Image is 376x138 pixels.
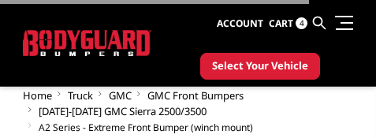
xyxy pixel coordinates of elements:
a: Truck [68,88,93,103]
button: Select Your Vehicle [200,53,320,80]
img: BODYGUARD BUMPERS [23,30,151,55]
a: GMC [109,88,132,103]
a: Account [217,3,263,44]
a: Cart 4 [269,3,307,44]
span: Select Your Vehicle [212,58,308,74]
span: 4 [296,17,307,29]
span: A2 Series - Extreme Front Bumper (winch mount) [39,121,253,134]
a: [DATE]-[DATE] GMC Sierra 2500/3500 [39,104,207,118]
a: Home [23,88,52,103]
a: GMC Front Bumpers [147,88,244,103]
span: Account [217,17,263,30]
span: Cart [269,17,293,30]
